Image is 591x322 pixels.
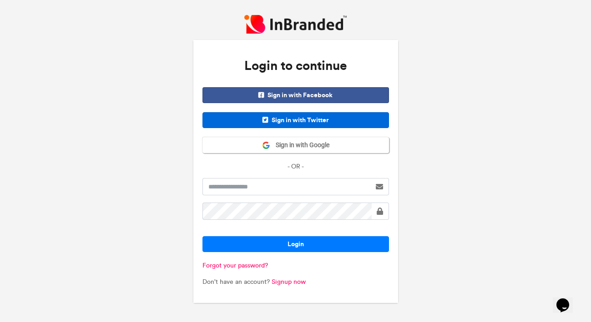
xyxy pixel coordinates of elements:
[202,236,389,252] button: Login
[270,141,329,150] span: Sign in with Google
[202,49,389,83] h3: Login to continue
[553,286,582,313] iframe: chat widget
[202,277,389,287] p: Don't have an account?
[202,112,389,128] span: Sign in with Twitter
[202,162,389,171] p: - OR -
[244,15,347,34] img: InBranded Logo
[202,87,389,103] span: Sign in with Facebook
[202,262,268,269] a: Forgot your password?
[272,278,306,286] a: Signup now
